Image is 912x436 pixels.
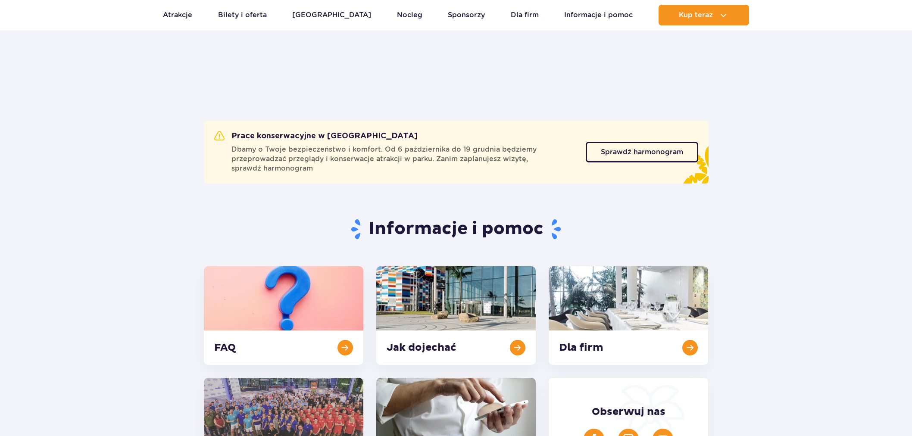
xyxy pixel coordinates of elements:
a: Informacje i pomoc [564,5,633,25]
a: Dla firm [511,5,539,25]
span: Sprawdź harmonogram [601,149,683,156]
button: Kup teraz [659,5,749,25]
a: [GEOGRAPHIC_DATA] [292,5,371,25]
h2: Prace konserwacyjne w [GEOGRAPHIC_DATA] [214,131,418,141]
a: Atrakcje [163,5,192,25]
a: Sprawdź harmonogram [586,142,698,162]
a: Sponsorzy [448,5,485,25]
h1: Informacje i pomoc [204,218,709,240]
span: Obserwuj nas [592,405,665,418]
span: Kup teraz [679,11,713,19]
a: Nocleg [397,5,422,25]
a: Bilety i oferta [218,5,267,25]
span: Dbamy o Twoje bezpieczeństwo i komfort. Od 6 października do 19 grudnia będziemy przeprowadzać pr... [231,145,575,173]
